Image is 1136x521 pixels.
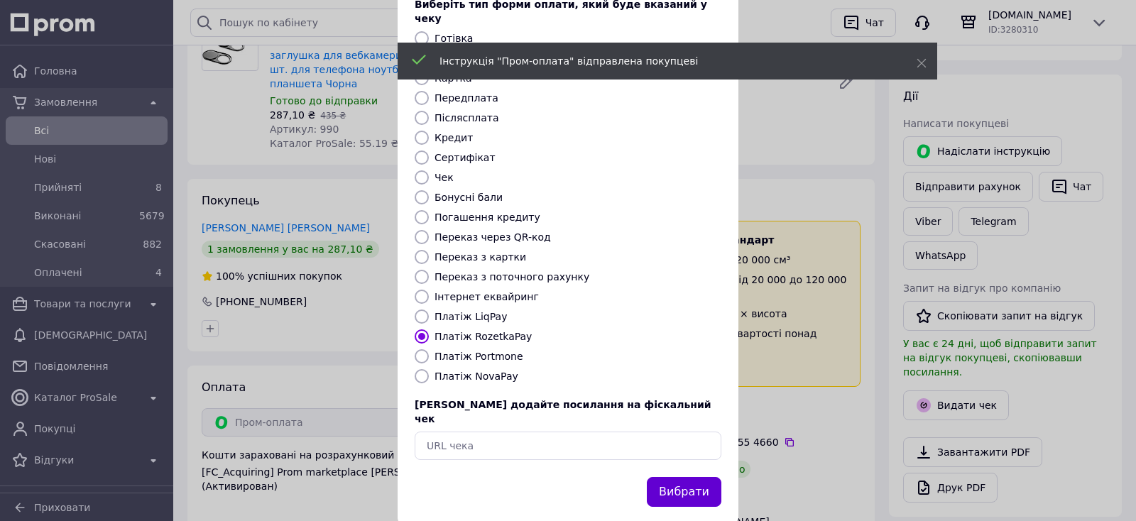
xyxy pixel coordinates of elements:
[435,311,507,322] label: Платіж LiqPay
[647,477,721,508] button: Вибрати
[435,351,523,362] label: Платіж Portmone
[415,399,711,424] span: [PERSON_NAME] додайте посилання на фіскальний чек
[435,212,540,223] label: Погашення кредиту
[435,331,532,342] label: Платіж RozetkaPay
[435,72,472,84] label: Картка
[435,152,496,163] label: Сертифікат
[435,92,498,104] label: Передплата
[435,291,539,302] label: Інтернет еквайринг
[435,371,518,382] label: Платіж NovaPay
[435,33,473,44] label: Готівка
[435,132,473,143] label: Кредит
[439,54,881,68] div: Інструкція "Пром-оплата" відправлена покупцеві
[415,432,721,460] input: URL чека
[435,271,589,283] label: Переказ з поточного рахунку
[435,192,503,203] label: Бонусні бали
[435,251,526,263] label: Переказ з картки
[435,231,551,243] label: Переказ через QR-код
[435,112,499,124] label: Післясплата
[435,172,454,183] label: Чек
